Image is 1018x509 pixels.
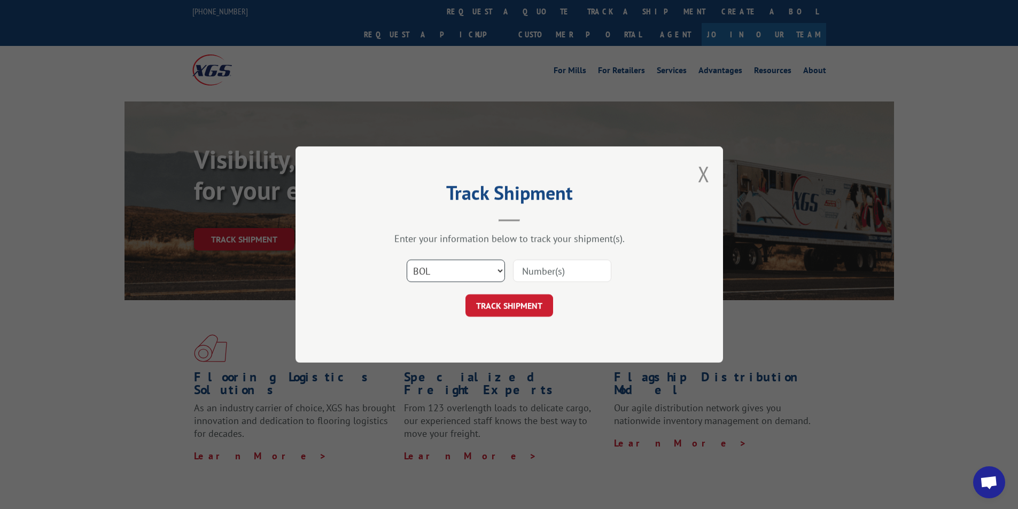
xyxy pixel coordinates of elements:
div: Enter your information below to track your shipment(s). [349,232,670,245]
button: Close modal [698,160,710,188]
h2: Track Shipment [349,185,670,206]
div: Open chat [973,466,1005,498]
input: Number(s) [513,260,611,282]
button: TRACK SHIPMENT [465,294,553,317]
